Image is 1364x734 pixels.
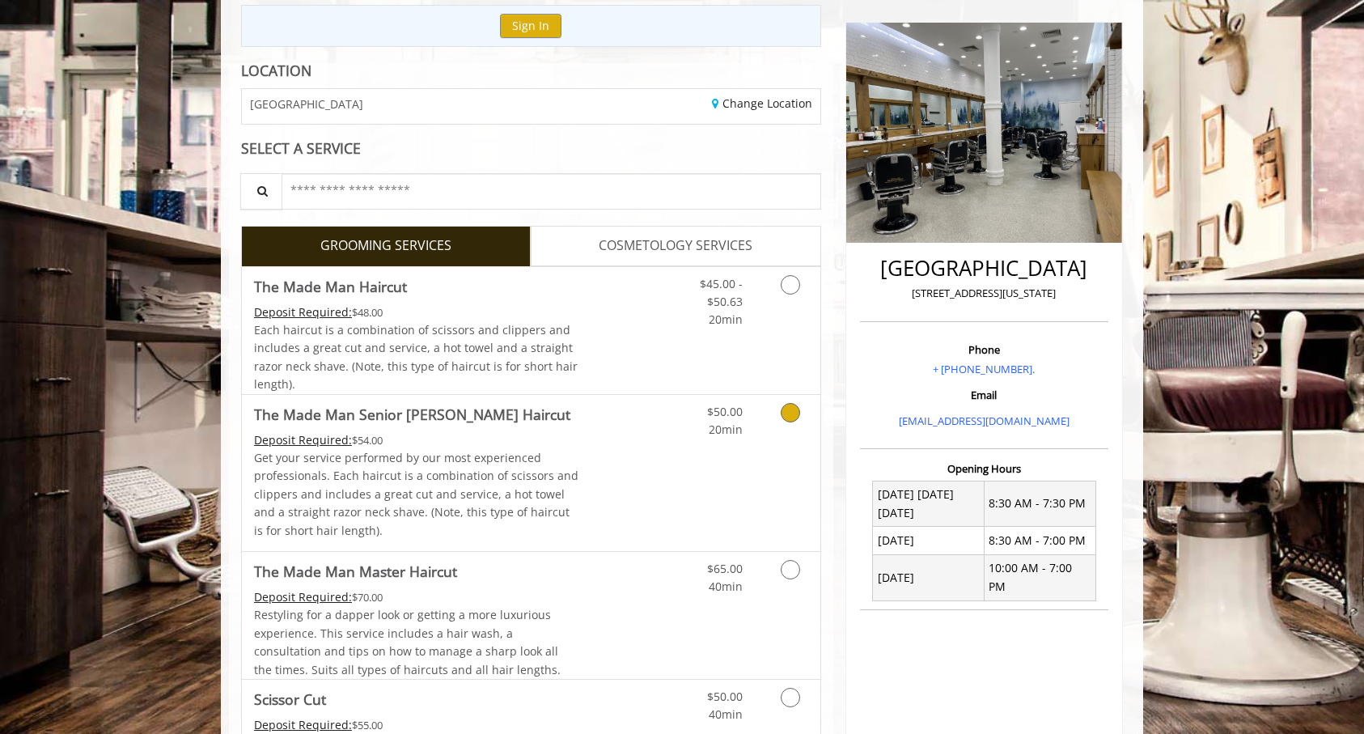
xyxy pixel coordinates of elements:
[707,689,743,704] span: $50.00
[864,257,1104,280] h2: [GEOGRAPHIC_DATA]
[700,276,743,309] span: $45.00 - $50.63
[933,362,1035,376] a: + [PHONE_NUMBER].
[254,403,570,426] b: The Made Man Senior [PERSON_NAME] Haircut
[241,61,311,80] b: LOCATION
[864,389,1104,401] h3: Email
[984,481,1095,527] td: 8:30 AM - 7:30 PM
[864,344,1104,355] h3: Phone
[250,98,363,110] span: [GEOGRAPHIC_DATA]
[599,235,752,257] span: COSMETOLOGY SERVICES
[984,554,1095,600] td: 10:00 AM - 7:00 PM
[241,141,821,156] div: SELECT A SERVICE
[254,449,579,540] p: Get your service performed by our most experienced professionals. Each haircut is a combination o...
[320,235,451,257] span: GROOMING SERVICES
[254,304,352,320] span: This service needs some Advance to be paid before we block your appointment
[240,173,282,210] button: Service Search
[864,285,1104,302] p: [STREET_ADDRESS][US_STATE]
[254,588,579,606] div: $70.00
[712,95,812,111] a: Change Location
[709,706,743,722] span: 40min
[707,404,743,419] span: $50.00
[254,717,352,732] span: This service needs some Advance to be paid before we block your appointment
[984,527,1095,554] td: 8:30 AM - 7:00 PM
[709,579,743,594] span: 40min
[254,432,352,448] span: This service needs some Advance to be paid before we block your appointment
[709,312,743,327] span: 20min
[254,303,579,321] div: $48.00
[254,589,352,605] span: This service needs some Advance to be paid before we block your appointment
[254,431,579,449] div: $54.00
[254,560,457,583] b: The Made Man Master Haircut
[873,481,985,527] td: [DATE] [DATE] [DATE]
[709,422,743,437] span: 20min
[873,554,985,600] td: [DATE]
[254,275,407,298] b: The Made Man Haircut
[707,561,743,576] span: $65.00
[254,322,578,392] span: Each haircut is a combination of scissors and clippers and includes a great cut and service, a ho...
[860,463,1108,474] h3: Opening Hours
[254,688,326,711] b: Scissor Cut
[500,14,561,37] button: Sign In
[254,607,561,677] span: Restyling for a dapper look or getting a more luxurious experience. This service includes a hair ...
[899,414,1070,428] a: [EMAIL_ADDRESS][DOMAIN_NAME]
[254,716,579,734] div: $55.00
[873,527,985,554] td: [DATE]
